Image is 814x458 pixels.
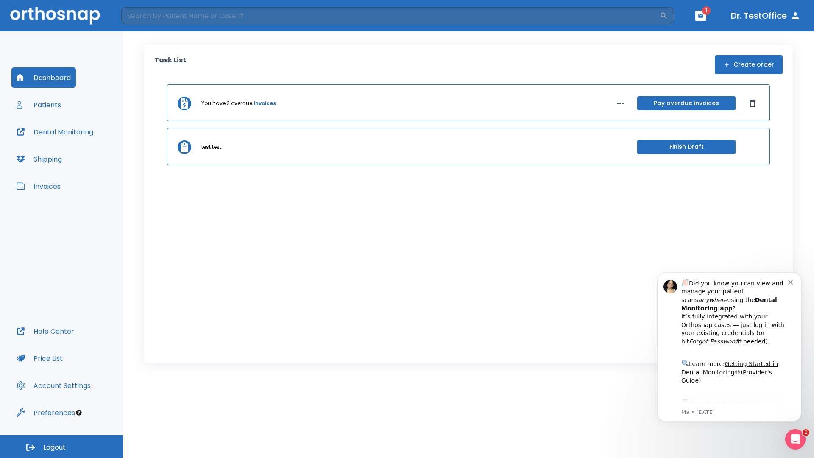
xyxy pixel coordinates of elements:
[121,7,660,24] input: Search by Patient Name or Case #
[637,140,736,154] button: Finish Draft
[11,375,96,396] button: Account Settings
[154,55,186,74] p: Task List
[785,429,806,450] iframe: Intercom live chat
[803,429,809,436] span: 1
[11,176,66,196] button: Invoices
[702,6,711,15] span: 1
[11,348,68,369] button: Price List
[637,96,736,110] button: Pay overdue invoices
[201,143,221,151] p: test test
[644,262,814,454] iframe: Intercom notifications message
[11,321,79,341] button: Help Center
[11,95,66,115] button: Patients
[11,149,67,169] button: Shipping
[43,443,66,452] span: Logout
[10,7,100,24] img: Orthosnap
[11,402,80,423] button: Preferences
[715,55,783,74] button: Create order
[254,100,276,107] a: invoices
[11,67,76,88] button: Dashboard
[11,122,98,142] button: Dental Monitoring
[201,100,252,107] p: You have 3 overdue
[75,409,83,416] div: Tooltip anchor
[728,8,804,23] button: Dr. TestOffice
[746,97,759,110] button: Dismiss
